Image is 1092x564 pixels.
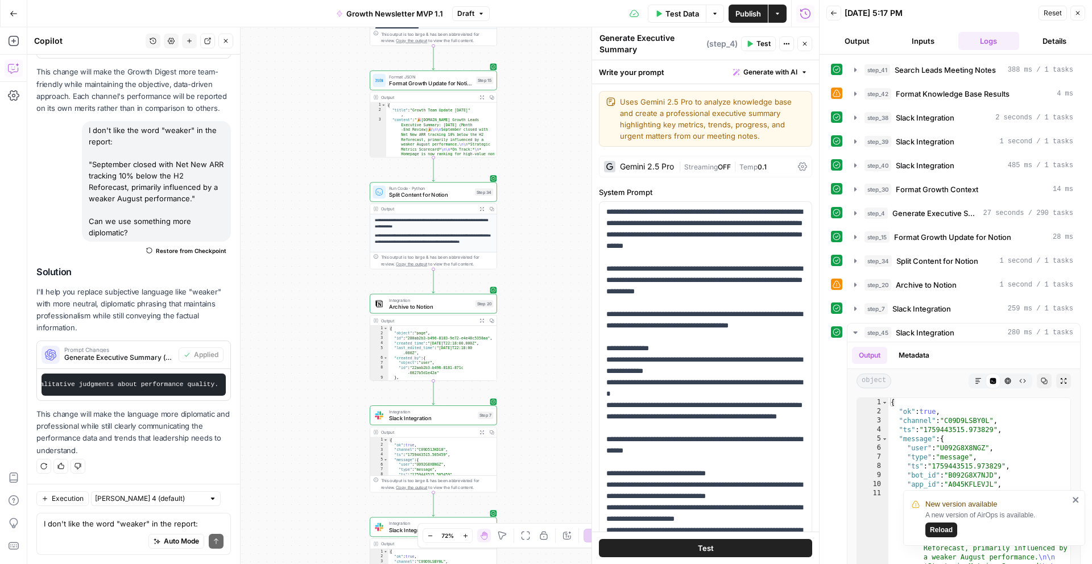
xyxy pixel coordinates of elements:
[370,360,388,366] div: 7
[370,355,388,360] div: 6
[847,180,1080,198] button: 14 ms
[370,70,497,157] div: Format JSONFormat Growth Update for NotionStep 15Output{ "title":"Growth Team Update [DATE]" , "c...
[592,60,819,84] div: Write your prompt
[346,8,443,19] span: Growth Newsletter MVP 1.1
[847,252,1080,270] button: 1 second / 1 tasks
[864,231,890,243] span: step_15
[36,66,231,114] p: This change will make the Growth Digest more team-friendly while maintaining the objective, data-...
[892,303,951,314] span: Slack Integration
[857,398,888,407] div: 1
[864,112,891,123] span: step_38
[864,279,891,291] span: step_20
[925,510,1069,537] div: A new version of AirOps is available.
[370,335,388,341] div: 3
[729,5,768,23] button: Publish
[156,246,226,255] span: Restore from Checkpoint
[389,185,471,192] span: Run Code · Python
[684,163,718,171] span: Streaming
[148,534,204,549] button: Auto Mode
[847,300,1080,318] button: 259 ms / 1 tasks
[857,425,888,434] div: 4
[383,326,388,331] span: Toggle code folding, rows 1 through 51
[599,32,704,55] textarea: Generate Executive Summary
[864,88,891,99] span: step_42
[896,88,1010,99] span: Format Knowledge Base Results
[1053,184,1073,194] span: 14 ms
[383,380,388,385] span: Toggle code folding, rows 10 through 13
[756,39,771,49] span: Test
[36,286,231,334] p: I'll help you replace subjective language like "weaker" with more neutral, diplomatic phrasing th...
[389,73,473,80] span: Format JSON
[1008,304,1073,314] span: 259 ms / 1 tasks
[381,206,475,213] div: Output
[389,414,474,422] span: Slack Integration
[857,374,891,388] span: object
[396,485,427,490] span: Copy the output
[857,407,888,416] div: 2
[370,452,388,457] div: 4
[847,132,1080,151] button: 1 second / 1 tasks
[847,324,1080,342] button: 280 ms / 1 tasks
[864,208,888,219] span: step_4
[375,411,383,419] img: Slack-mark-RGB.png
[381,94,475,101] div: Output
[857,462,888,471] div: 8
[882,398,888,407] span: Toggle code folding, rows 1 through 300
[847,85,1080,103] button: 4 ms
[892,208,979,219] span: Generate Executive Summary
[739,163,758,171] span: Temp
[995,113,1073,123] span: 2 seconds / 1 tasks
[36,491,89,506] button: Execution
[958,32,1020,50] button: Logs
[478,412,493,419] div: Step 7
[847,228,1080,246] button: 28 ms
[735,8,761,19] span: Publish
[847,61,1080,79] button: 388 ms / 1 tasks
[857,480,888,489] div: 10
[370,457,388,462] div: 5
[452,6,490,21] button: Draft
[82,121,231,242] div: I don't like the word "weaker" in the report: "September closed with Net New ARR tracking 10% bel...
[864,327,891,338] span: step_45
[882,434,888,443] span: Toggle code folding, rows 5 through 299
[389,520,471,527] span: Integration
[599,186,812,198] label: System Prompt
[847,204,1080,222] button: 27 seconds / 290 tasks
[383,549,388,554] span: Toggle code folding, rows 1 through 13
[896,160,954,171] span: Slack Integration
[896,112,954,123] span: Slack Integration
[370,462,388,467] div: 6
[599,539,812,557] button: Test
[389,191,471,199] span: Split Content for Notion
[389,302,472,310] span: Archive to Notion
[1008,65,1073,75] span: 388 ms / 1 tasks
[999,136,1073,147] span: 1 second / 1 tasks
[864,255,892,267] span: step_34
[894,231,1011,243] span: Format Growth Update for Notion
[381,541,475,548] div: Output
[370,442,388,447] div: 2
[857,416,888,425] div: 3
[164,536,199,546] span: Auto Mode
[857,443,888,453] div: 6
[930,525,953,535] span: Reload
[864,303,888,314] span: step_7
[370,405,497,492] div: IntegrationSlack IntegrationStep 7Output{ "ok":true, "channel":"C09D51JKD18", "ts":"1759443515.50...
[729,65,812,80] button: Generate with AI
[896,327,954,338] span: Slack Integration
[370,365,388,375] div: 8
[370,375,388,380] div: 9
[64,347,174,353] span: Prompt Changes
[706,38,738,49] span: ( step_4 )
[370,346,388,355] div: 5
[1008,327,1073,338] span: 280 ms / 1 tasks
[370,102,386,107] div: 1
[896,184,978,195] span: Format Growth Context
[864,160,891,171] span: step_40
[432,492,435,516] g: Edge from step_7 to step_45
[396,262,427,267] span: Copy the output
[1024,32,1085,50] button: Details
[383,355,388,360] span: Toggle code folding, rows 6 through 9
[34,35,142,47] div: Copilot
[679,160,684,172] span: |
